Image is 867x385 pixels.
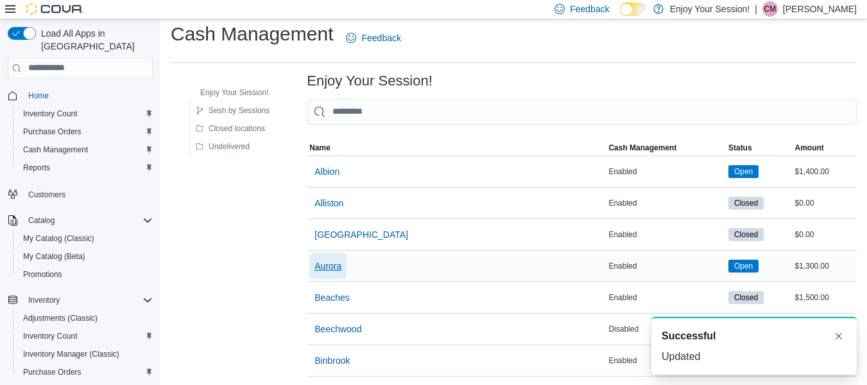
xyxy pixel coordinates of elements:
p: Enjoy Your Session! [670,1,750,17]
button: Inventory Manager (Classic) [13,345,158,363]
button: Adjustments (Classic) [13,309,158,327]
button: Customers [3,184,158,203]
div: $1,400.00 [793,164,857,179]
span: Purchase Orders [23,127,82,137]
span: Name [309,143,330,153]
span: Inventory Manager (Classic) [23,349,119,359]
button: Name [307,140,606,156]
span: Status [728,143,752,153]
h3: Enjoy Your Session! [307,73,433,89]
button: Inventory Count [13,105,158,123]
div: Enabled [606,258,726,274]
span: Dark Mode [620,16,621,17]
button: Inventory [23,292,65,308]
div: Enabled [606,353,726,368]
span: Promotions [23,269,62,280]
span: Adjustments (Classic) [18,310,153,326]
p: [PERSON_NAME] [783,1,857,17]
div: $0.00 [793,227,857,242]
span: Inventory Count [23,331,78,341]
span: [GEOGRAPHIC_DATA] [314,228,408,241]
a: My Catalog (Beta) [18,249,90,264]
span: Home [23,87,153,103]
a: Inventory Count [18,328,83,344]
span: Beaches [314,291,349,304]
button: Albion [309,159,345,184]
button: Cash Management [13,141,158,159]
div: $1,300.00 [793,258,857,274]
span: Sesh by Sessions [209,105,270,116]
a: Cash Management [18,142,93,157]
span: Catalog [28,215,55,226]
div: Notification [662,328,846,344]
div: Cynthia Martin [762,1,778,17]
span: Alliston [314,197,343,210]
span: Inventory Manager (Classic) [18,346,153,362]
button: Cash Management [606,140,726,156]
button: My Catalog (Beta) [13,247,158,265]
span: Customers [28,190,65,200]
span: Feedback [570,3,609,15]
span: Enjoy Your Session! [200,87,269,98]
button: Reports [13,159,158,177]
span: My Catalog (Classic) [23,233,94,244]
span: Open [734,260,753,272]
div: Enabled [606,290,726,305]
span: Open [728,260,759,273]
button: Purchase Orders [13,363,158,381]
span: Inventory [23,292,153,308]
span: Closed locations [209,123,265,134]
span: Catalog [23,213,153,228]
button: Promotions [13,265,158,283]
span: Closed [734,292,758,303]
div: Disabled [606,321,726,337]
a: Purchase Orders [18,364,87,380]
img: Cova [26,3,83,15]
span: Reports [18,160,153,175]
span: Undelivered [209,141,250,152]
button: Alliston [309,190,348,216]
span: CM [764,1,777,17]
button: Beaches [309,285,354,310]
h1: Cash Management [171,21,333,47]
div: Enabled [606,195,726,211]
div: $1,500.00 [793,290,857,305]
span: My Catalog (Beta) [23,251,85,262]
span: Open [728,165,759,178]
span: Amount [795,143,824,153]
span: Closed [734,229,758,240]
button: Inventory [3,291,158,309]
div: $0.00 [793,195,857,211]
span: Adjustments (Classic) [23,313,98,323]
input: This is a search bar. As you type, the results lower in the page will automatically filter. [307,99,857,125]
div: Enabled [606,164,726,179]
button: Amount [793,140,857,156]
span: Feedback [361,31,400,44]
a: Inventory Manager (Classic) [18,346,124,362]
button: Home [3,86,158,105]
span: Beechwood [314,323,361,336]
a: Promotions [18,267,67,282]
button: Closed locations [191,121,270,136]
span: Inventory Count [18,106,153,121]
span: Inventory Count [18,328,153,344]
span: Home [28,91,49,101]
a: Inventory Count [18,106,83,121]
button: Aurora [309,253,347,279]
a: Customers [23,187,71,202]
button: Dismiss toast [831,328,846,344]
button: Purchase Orders [13,123,158,141]
span: Purchase Orders [18,124,153,139]
span: Purchase Orders [18,364,153,380]
span: Closed [728,291,764,304]
a: Home [23,88,54,103]
p: | [755,1,757,17]
span: Inventory Count [23,109,78,119]
a: Purchase Orders [18,124,87,139]
button: Catalog [3,211,158,229]
button: [GEOGRAPHIC_DATA] [309,222,413,247]
span: Binbrook [314,354,350,367]
span: Closed [728,197,764,210]
button: My Catalog (Classic) [13,229,158,247]
span: Inventory [28,295,60,305]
